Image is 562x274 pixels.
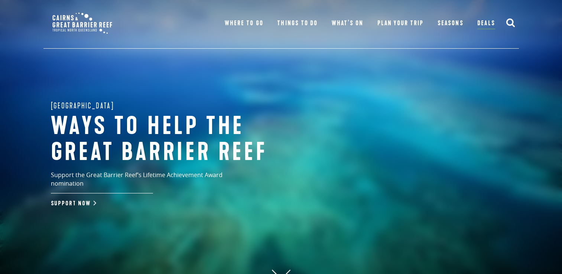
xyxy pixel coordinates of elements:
[51,114,296,165] h1: Ways to help the great barrier reef
[277,18,317,29] a: Things To Do
[332,18,363,29] a: What’s On
[51,200,95,207] a: Support Now
[438,18,463,29] a: Seasons
[51,100,114,112] span: [GEOGRAPHIC_DATA]
[225,18,263,29] a: Where To Go
[51,171,255,193] p: Support the Great Barrier Reef’s Lifetime Achievement Award nomination
[477,18,495,29] a: Deals
[47,7,117,39] img: CGBR-TNQ_dual-logo.svg
[377,18,424,29] a: Plan Your Trip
